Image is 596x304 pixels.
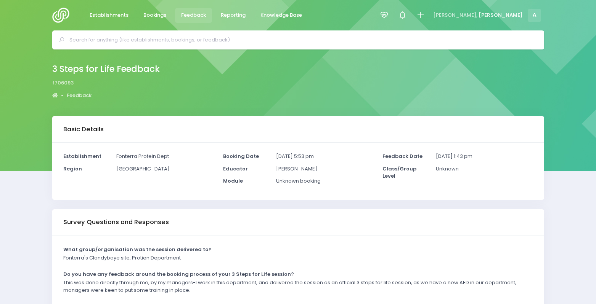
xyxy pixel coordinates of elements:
a: Reporting [215,8,252,23]
p: This was done directly through me, by my managers-I work in this department, and delivered the se... [63,279,524,294]
p: Unknown booking [276,177,373,185]
span: [PERSON_NAME], [433,11,477,19]
span: Feedback [181,11,206,19]
div: [DATE] 5:53 pm [271,153,378,165]
span: [PERSON_NAME] [479,11,523,19]
span: Reporting [221,11,246,19]
strong: Region [63,165,82,172]
strong: Class/Group Level [382,165,416,180]
div: [GEOGRAPHIC_DATA] [112,165,218,178]
p: Fonterra's Clandyboye site, Protien Department [63,254,181,262]
span: A [528,9,541,22]
div: [PERSON_NAME] [271,165,378,178]
a: Bookings [137,8,173,23]
h3: Survey Questions and Responses [63,218,169,226]
strong: Booking Date [223,153,259,160]
strong: Feedback Date [382,153,423,160]
a: Feedback [175,8,212,23]
p: [DATE] 1:43 pm [436,153,533,160]
strong: Educator [223,165,248,172]
p: Unknown [436,165,533,173]
span: f706093 [52,79,74,87]
a: Feedback [67,92,92,99]
img: Logo [52,8,74,23]
span: Knowledge Base [260,11,302,19]
span: Bookings [143,11,166,19]
strong: Module [223,177,243,185]
a: Establishments [84,8,135,23]
strong: Establishment [63,153,101,160]
input: Search for anything (like establishments, bookings, or feedback) [69,34,533,46]
h3: Basic Details [63,126,104,133]
div: Fonterra Protein Dept [112,153,218,165]
h2: 3 Steps for Life Feedback [52,64,160,74]
span: Establishments [90,11,129,19]
strong: Do you have any feedback around the booking process of your 3 Steps for Life session? [63,271,294,278]
strong: What group/organisation was the session delivered to? [63,246,212,253]
a: Knowledge Base [254,8,308,23]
